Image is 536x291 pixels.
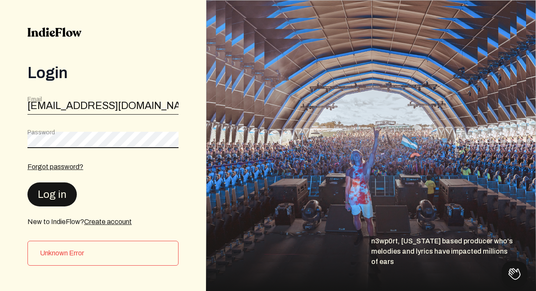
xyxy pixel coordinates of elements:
img: indieflow-logo-black.svg [27,27,82,37]
div: New to IndieFlow? [27,217,179,227]
iframe: Toggle Customer Support [502,261,527,287]
a: Create account [84,218,132,225]
h3: Unknown Error [40,248,171,258]
div: Login [27,64,179,82]
label: Password [27,128,55,137]
a: Forgot password? [27,163,83,170]
button: Log in [27,182,77,206]
label: Email [27,95,42,104]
